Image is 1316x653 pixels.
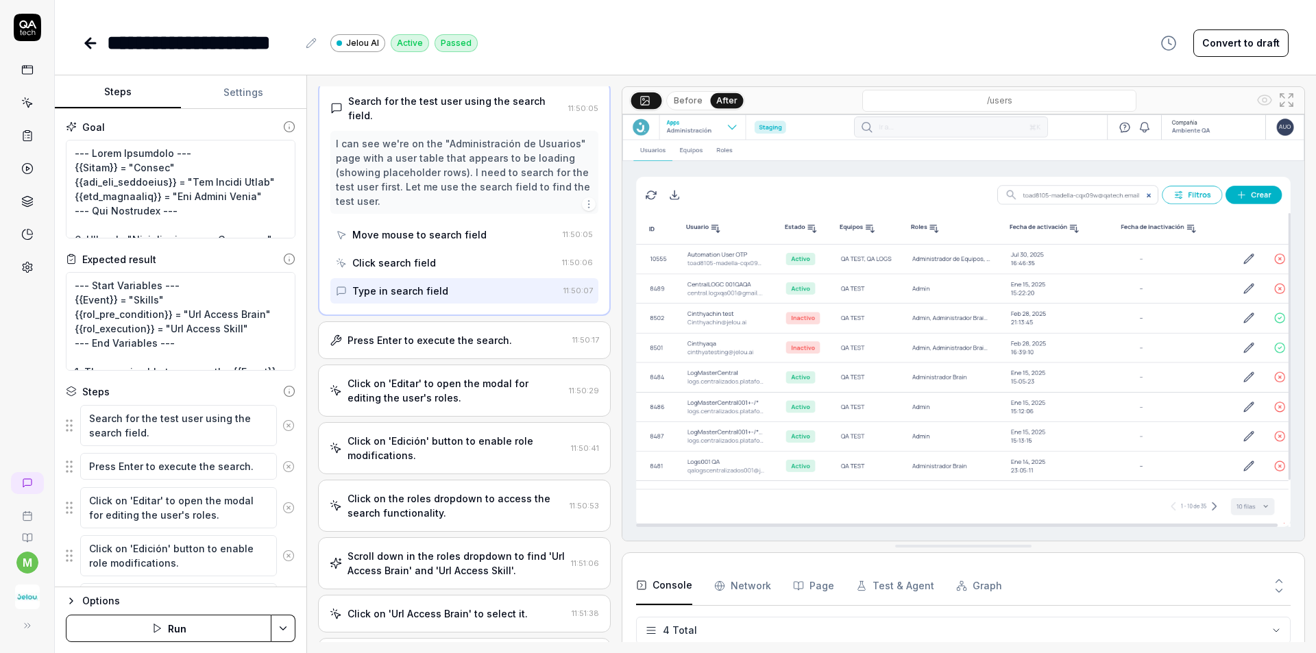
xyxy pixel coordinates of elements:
[55,76,181,109] button: Steps
[1254,89,1276,111] button: Show all interative elements
[571,558,599,568] time: 11:51:06
[563,286,593,295] time: 11:50:07
[562,258,593,267] time: 11:50:06
[330,222,598,247] button: Move mouse to search field11:50:05
[16,552,38,574] button: m
[714,567,771,605] button: Network
[82,384,110,399] div: Steps
[348,333,512,347] div: Press Enter to execute the search.
[181,76,307,109] button: Settings
[391,34,429,52] div: Active
[793,567,834,605] button: Page
[348,491,564,520] div: Click on the roles dropdown to access the search functionality.
[66,582,295,625] div: Suggestions
[5,500,49,521] a: Book a call with us
[622,114,1304,541] img: Screenshot
[15,584,40,609] img: Jelou AI Logo
[1152,29,1185,57] button: View version history
[277,453,300,480] button: Remove step
[572,335,599,345] time: 11:50:17
[346,37,379,49] span: Jelou AI
[1276,89,1297,111] button: Open in full screen
[348,606,528,621] div: Click on 'Url Access Brain' to select it.
[66,404,295,447] div: Suggestions
[352,227,487,242] div: Move mouse to search field
[956,567,1002,605] button: Graph
[348,376,563,405] div: Click on 'Editar' to open the modal for editing the user's roles.
[330,250,598,275] button: Click search field11:50:06
[330,278,598,304] button: Type in search field11:50:07
[563,230,593,239] time: 11:50:05
[336,136,593,208] div: I can see we're on the "Administración de Usuarios" page with a user table that appears to be loa...
[568,103,598,113] time: 11:50:05
[570,501,599,510] time: 11:50:53
[11,472,44,494] a: New conversation
[66,486,295,529] div: Suggestions
[277,494,300,521] button: Remove step
[82,252,156,267] div: Expected result
[348,434,565,463] div: Click on 'Edición' button to enable role modifications.
[711,93,744,108] button: After
[572,608,599,618] time: 11:51:38
[569,386,599,395] time: 11:50:29
[348,549,565,578] div: Scroll down in the roles dropdown to find 'Url Access Brain' and 'Url Access Skill'.
[66,534,295,577] div: Suggestions
[352,284,448,298] div: Type in search field
[66,593,295,609] button: Options
[66,452,295,481] div: Suggestions
[277,412,300,439] button: Remove step
[1193,29,1289,57] button: Convert to draft
[352,256,436,270] div: Click search field
[5,521,49,543] a: Documentation
[668,93,708,108] button: Before
[82,593,295,609] div: Options
[277,542,300,569] button: Remove step
[66,615,271,642] button: Run
[330,34,385,52] a: Jelou AI
[82,120,105,134] div: Goal
[636,567,692,605] button: Console
[571,443,599,453] time: 11:50:41
[856,567,934,605] button: Test & Agent
[5,574,49,612] button: Jelou AI Logo
[435,34,478,52] div: Passed
[348,94,563,123] div: Search for the test user using the search field.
